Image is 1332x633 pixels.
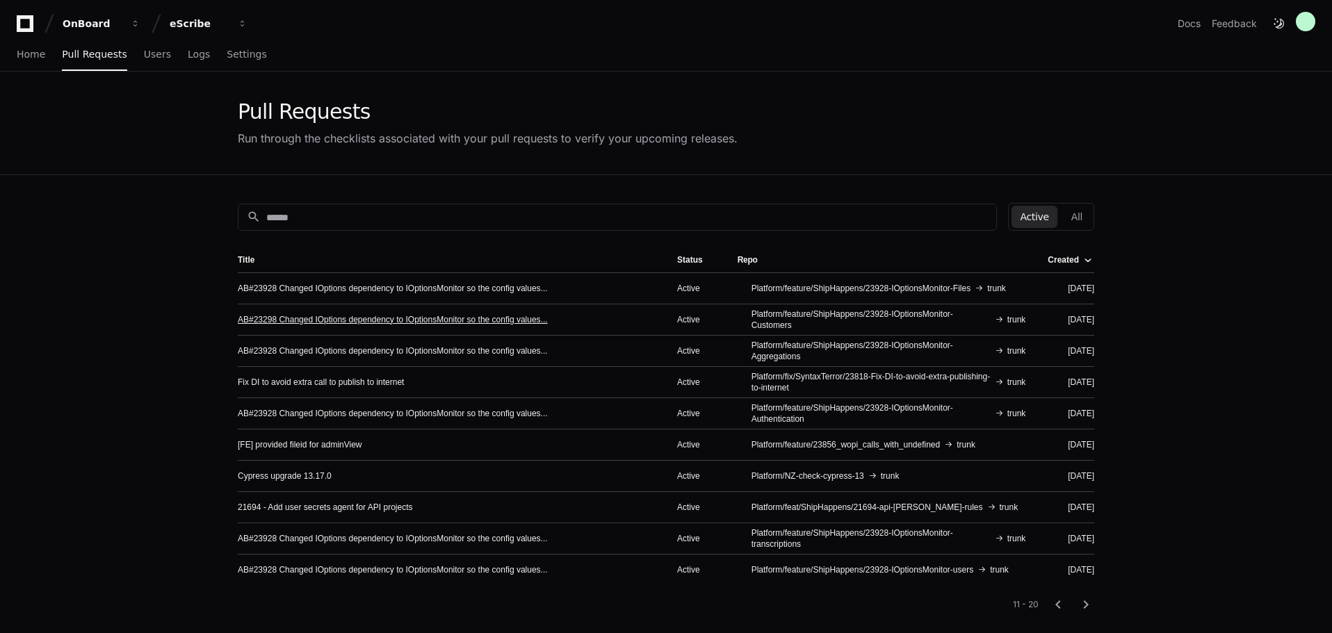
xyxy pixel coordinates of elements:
[238,314,548,325] a: AB#23298 Changed IOptions dependency to IOptionsMonitor so the config values...
[1007,314,1026,325] span: trunk
[188,50,210,58] span: Logs
[1048,377,1094,388] div: [DATE]
[1050,596,1066,613] mat-icon: chevron_left
[1007,377,1026,388] span: trunk
[238,345,548,356] a: AB#23928 Changed IOptions dependency to IOptionsMonitor so the config values...
[752,502,983,513] span: Platform/feat/ShipHappens/21694-api-[PERSON_NAME]-rules
[1048,314,1094,325] div: [DATE]
[677,283,715,294] div: Active
[17,39,45,71] a: Home
[677,502,715,513] div: Active
[881,470,900,482] span: trunk
[238,439,362,450] a: [FE] provided fileid for adminView
[144,39,171,71] a: Users
[752,371,991,393] span: Platform/fix/SyntaxTerror/23818-Fix-DI-to-avoid-extra-publishing-to-internet
[677,377,715,388] div: Active
[238,254,655,265] div: Title
[238,470,332,482] a: Cypress upgrade 13.17.0
[677,314,715,325] div: Active
[238,130,738,147] div: Run through the checklists associated with your pull requests to verify your upcoming releases.
[677,533,715,544] div: Active
[238,502,412,513] a: 21694 - Add user secrets agent for API projects
[1048,470,1094,482] div: [DATE]
[1000,502,1018,513] span: trunk
[1212,17,1257,31] button: Feedback
[1048,345,1094,356] div: [DATE]
[752,564,974,575] span: Platform/feature/ShipHappens/23928-IOptionsMonitor-users
[1007,345,1026,356] span: trunk
[752,439,941,450] span: Platform/feature/23856_wopi_calls_with_undefined
[957,439,975,450] span: trunk
[1007,408,1026,419] span: trunk
[752,402,991,425] span: Platform/feature/ShipHappens/23928-IOptionsMonitor-Authentication
[1178,17,1201,31] a: Docs
[57,11,146,36] button: OnBoard
[170,17,229,31] div: eScribe
[238,283,548,294] a: AB#23928 Changed IOptions dependency to IOptionsMonitor so the config values...
[752,283,971,294] span: Platform/feature/ShipHappens/23928-IOptionsMonitor-Files
[677,470,715,482] div: Active
[238,408,548,419] a: AB#23928 Changed IOptions dependency to IOptionsMonitor so the config values...
[227,39,266,71] a: Settings
[144,50,171,58] span: Users
[1048,439,1094,450] div: [DATE]
[1048,254,1091,265] div: Created
[227,50,266,58] span: Settings
[1063,206,1091,228] button: All
[1048,564,1094,575] div: [DATE]
[1048,408,1094,419] div: [DATE]
[752,527,991,550] span: Platform/feature/ShipHappens/23928-IOptionsMonitor-transcriptions
[238,99,738,124] div: Pull Requests
[752,470,864,482] span: Platform/NZ-check-cypress-13
[238,533,548,544] a: AB#23928 Changed IOptions dependency to IOptionsMonitor so the config values...
[677,254,703,265] div: Status
[677,408,715,419] div: Active
[17,50,45,58] span: Home
[1078,596,1094,613] mat-icon: chevron_right
[990,564,1009,575] span: trunk
[164,11,253,36] button: eScribe
[677,254,715,265] div: Status
[752,340,991,362] span: Platform/feature/ShipHappens/23928-IOptionsMonitor-Aggregations
[188,39,210,71] a: Logs
[62,39,127,71] a: Pull Requests
[62,50,127,58] span: Pull Requests
[63,17,122,31] div: OnBoard
[1048,254,1079,265] div: Created
[677,439,715,450] div: Active
[987,283,1006,294] span: trunk
[1013,599,1039,610] div: 11 - 20
[1048,533,1094,544] div: [DATE]
[238,377,404,388] a: Fix DI to avoid extra call to publish to internet
[726,247,1037,272] th: Repo
[1012,206,1057,228] button: Active
[1007,533,1026,544] span: trunk
[247,210,261,224] mat-icon: search
[677,345,715,356] div: Active
[1048,502,1094,513] div: [DATE]
[238,254,254,265] div: Title
[677,564,715,575] div: Active
[1048,283,1094,294] div: [DATE]
[238,564,548,575] a: AB#23928 Changed IOptions dependency to IOptionsMonitor so the config values...
[752,309,991,331] span: Platform/feature/ShipHappens/23928-IOptionsMonitor-Customers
